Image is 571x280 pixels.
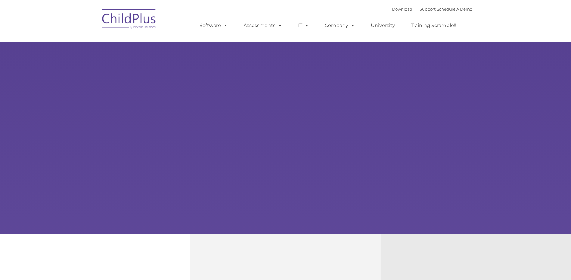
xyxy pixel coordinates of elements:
[392,7,472,11] font: |
[194,20,234,32] a: Software
[365,20,401,32] a: University
[437,7,472,11] a: Schedule A Demo
[237,20,288,32] a: Assessments
[292,20,315,32] a: IT
[392,7,412,11] a: Download
[99,5,159,35] img: ChildPlus by Procare Solutions
[420,7,436,11] a: Support
[319,20,361,32] a: Company
[405,20,462,32] a: Training Scramble!!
